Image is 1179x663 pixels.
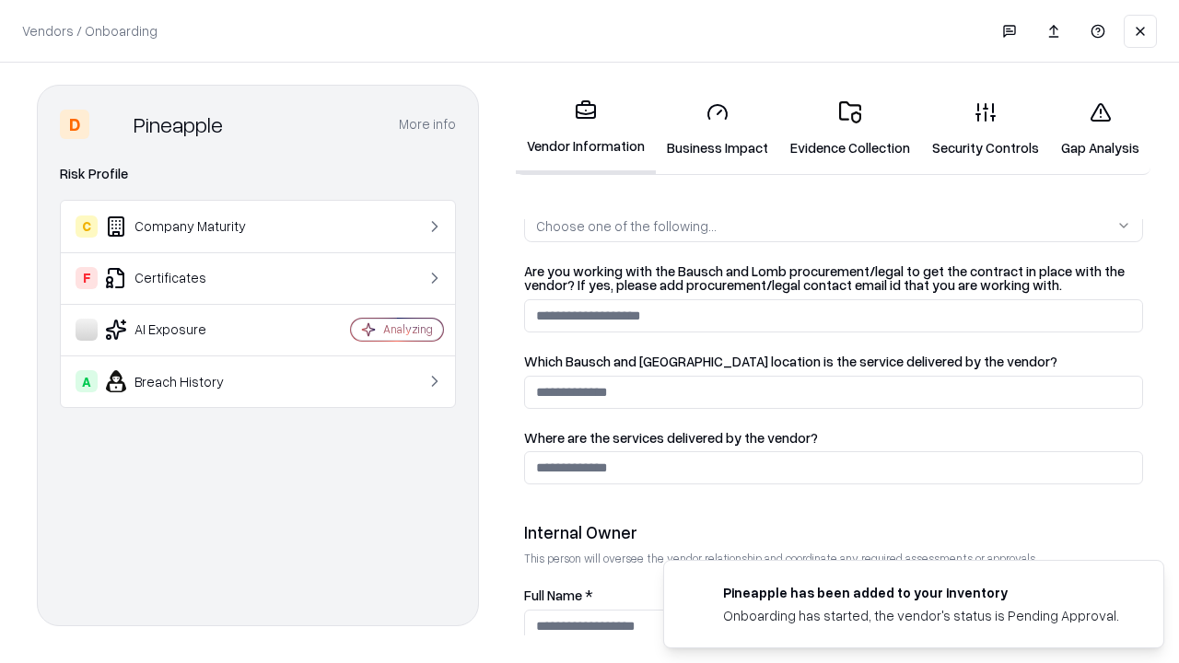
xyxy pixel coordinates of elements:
[723,606,1119,625] div: Onboarding has started, the vendor's status is Pending Approval.
[686,583,708,605] img: pineappleenergy.com
[76,215,296,238] div: Company Maturity
[383,321,433,337] div: Analyzing
[76,267,98,289] div: F
[524,521,1143,543] div: Internal Owner
[524,264,1143,292] label: Are you working with the Bausch and Lomb procurement/legal to get the contract in place with the ...
[97,110,126,139] img: Pineapple
[1050,87,1150,172] a: Gap Analysis
[60,163,456,185] div: Risk Profile
[536,216,717,236] div: Choose one of the following...
[22,21,158,41] p: Vendors / Onboarding
[524,355,1143,368] label: Which Bausch and [GEOGRAPHIC_DATA] location is the service delivered by the vendor?
[516,85,656,174] a: Vendor Information
[779,87,921,172] a: Evidence Collection
[921,87,1050,172] a: Security Controls
[723,583,1119,602] div: Pineapple has been added to your inventory
[76,319,296,341] div: AI Exposure
[524,551,1143,566] p: This person will oversee the vendor relationship and coordinate any required assessments or appro...
[60,110,89,139] div: D
[524,431,1143,445] label: Where are the services delivered by the vendor?
[76,215,98,238] div: C
[399,108,456,141] button: More info
[524,588,1143,602] label: Full Name *
[524,209,1143,242] button: Choose one of the following...
[134,110,223,139] div: Pineapple
[656,87,779,172] a: Business Impact
[76,370,98,392] div: A
[76,267,296,289] div: Certificates
[76,370,296,392] div: Breach History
